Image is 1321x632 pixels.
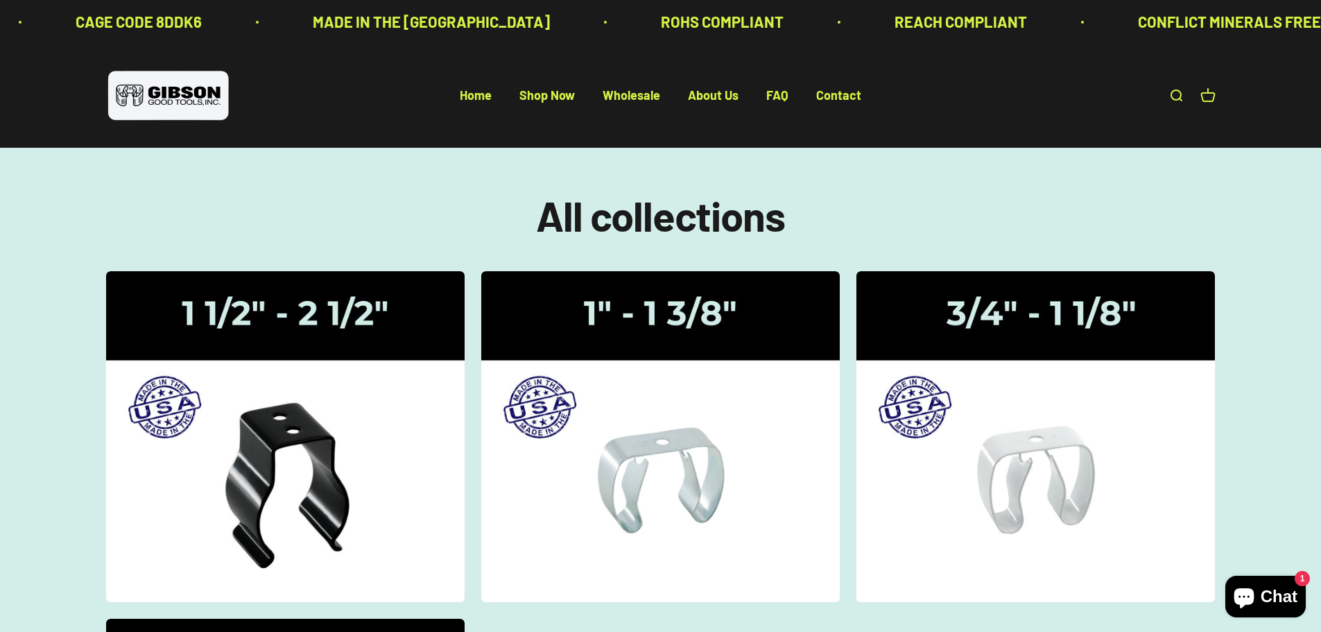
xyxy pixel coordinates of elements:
a: About Us [688,88,739,103]
img: Gripper Clips | 1" - 1 3/8" [481,271,840,603]
p: CAGE CODE 8DDK6 [76,10,202,34]
a: Shop Now [519,88,575,103]
a: Wholesale [603,88,660,103]
p: MADE IN THE [GEOGRAPHIC_DATA] [313,10,550,34]
p: CONFLICT MINERALS FREE [1138,10,1321,34]
h1: All collections [106,192,1216,238]
a: Home [460,88,492,103]
img: Gibson gripper clips one and a half inch to two and a half inches [106,271,465,603]
p: REACH COMPLIANT [895,10,1027,34]
inbox-online-store-chat: Shopify online store chat [1221,576,1310,621]
a: FAQ [766,88,788,103]
a: Contact [816,88,861,103]
p: ROHS COMPLIANT [661,10,784,34]
img: Gripper Clips | 3/4" - 1 1/8" [856,271,1215,603]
